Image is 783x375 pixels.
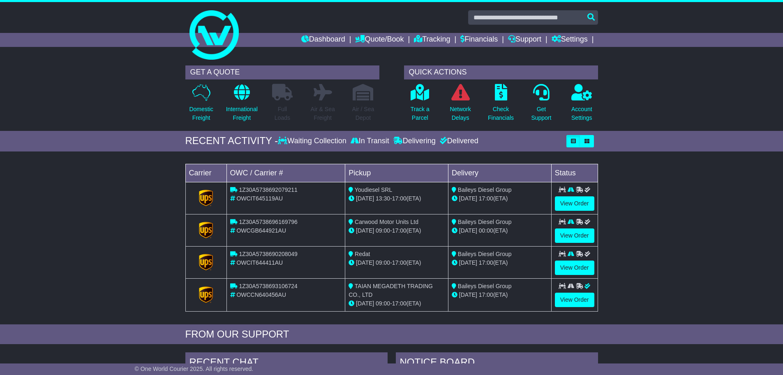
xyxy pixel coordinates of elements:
[448,164,551,182] td: Delivery
[551,164,598,182] td: Status
[479,259,493,266] span: 17:00
[185,352,388,375] div: RECENT CHAT
[392,195,407,202] span: 17:00
[356,300,374,307] span: [DATE]
[392,300,407,307] span: 17:00
[459,195,477,202] span: [DATE]
[239,283,297,289] span: 1Z30A5738693106724
[349,226,445,235] div: - (ETA)
[458,251,512,257] span: Baileys Diesel Group
[236,259,283,266] span: OWCIT644411AU
[411,105,430,122] p: Track a Parcel
[404,65,598,79] div: QUICK ACTIONS
[571,84,593,127] a: AccountSettings
[355,251,370,257] span: Redat
[376,195,390,202] span: 13:30
[199,286,213,303] img: GetCarrierServiceLogo
[376,227,390,234] span: 09:00
[555,228,594,243] a: View Order
[392,259,407,266] span: 17:00
[345,164,448,182] td: Pickup
[459,259,477,266] span: [DATE]
[356,195,374,202] span: [DATE]
[185,65,379,79] div: GET A QUOTE
[555,293,594,307] a: View Order
[185,135,278,147] div: RECENT ACTIVITY -
[452,194,548,203] div: (ETA)
[349,194,445,203] div: - (ETA)
[239,251,297,257] span: 1Z30A5738690208049
[479,291,493,298] span: 17:00
[452,291,548,299] div: (ETA)
[185,328,598,340] div: FROM OUR SUPPORT
[226,84,258,127] a: InternationalFreight
[236,195,283,202] span: OWCIT645119AU
[555,196,594,211] a: View Order
[272,105,293,122] p: Full Loads
[355,219,418,225] span: Carwood Motor Units Ltd
[199,254,213,270] img: GetCarrierServiceLogo
[199,190,213,206] img: GetCarrierServiceLogo
[508,33,541,47] a: Support
[236,291,286,298] span: OWCCN640456AU
[459,227,477,234] span: [DATE]
[349,283,433,298] span: TAIAN MEGADETH TRADING CO., LTD
[552,33,588,47] a: Settings
[392,227,407,234] span: 17:00
[226,105,258,122] p: International Freight
[487,84,514,127] a: CheckFinancials
[531,105,551,122] p: Get Support
[349,259,445,267] div: - (ETA)
[414,33,450,47] a: Tracking
[349,137,391,146] div: In Transit
[458,283,512,289] span: Baileys Diesel Group
[185,164,226,182] td: Carrier
[355,33,404,47] a: Quote/Book
[460,33,498,47] a: Financials
[376,259,390,266] span: 09:00
[410,84,430,127] a: Track aParcel
[239,186,297,193] span: 1Z30A5738692079211
[449,84,471,127] a: NetworkDelays
[239,219,297,225] span: 1Z30A5738696169796
[356,227,374,234] span: [DATE]
[301,33,345,47] a: Dashboard
[555,261,594,275] a: View Order
[278,137,348,146] div: Waiting Collection
[199,222,213,238] img: GetCarrierServiceLogo
[189,105,213,122] p: Domestic Freight
[352,105,374,122] p: Air / Sea Depot
[391,137,438,146] div: Delivering
[356,259,374,266] span: [DATE]
[376,300,390,307] span: 09:00
[236,227,286,234] span: OWCGB644921AU
[479,227,493,234] span: 00:00
[479,195,493,202] span: 17:00
[488,105,514,122] p: Check Financials
[189,84,213,127] a: DomesticFreight
[438,137,478,146] div: Delivered
[458,219,512,225] span: Baileys Diesel Group
[531,84,552,127] a: GetSupport
[452,226,548,235] div: (ETA)
[349,299,445,308] div: - (ETA)
[135,366,254,372] span: © One World Courier 2025. All rights reserved.
[458,186,512,193] span: Baileys Diesel Group
[452,259,548,267] div: (ETA)
[571,105,592,122] p: Account Settings
[226,164,345,182] td: OWC / Carrier #
[311,105,335,122] p: Air & Sea Freight
[396,352,598,375] div: NOTICE BOARD
[459,291,477,298] span: [DATE]
[450,105,471,122] p: Network Delays
[355,186,392,193] span: Youdiesel SRL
